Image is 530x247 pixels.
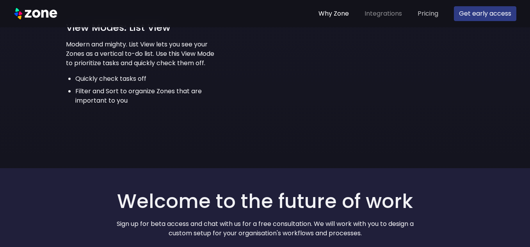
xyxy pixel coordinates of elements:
a: Integrations [361,6,405,21]
h1: Welcome to the future of work [109,190,421,213]
p: Sign up for beta access and chat with us for a free consultation. We will work with you to design... [109,219,421,238]
li: Filter and Sort to organize Zones that are important to you [75,87,214,105]
img: Zone Logo [14,8,58,20]
p: Modern and mighty. List View lets you see your Zones as a vertical to-do list. Use this View Mode... [66,40,214,68]
a: Why Zone [315,6,352,21]
button: Get early access [454,6,516,21]
h2: View Modes: List View [66,22,214,34]
li: Quickly check tasks off [75,74,214,84]
video: Your browser does not support the video tag. [271,36,388,95]
a: Pricing [414,6,441,21]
